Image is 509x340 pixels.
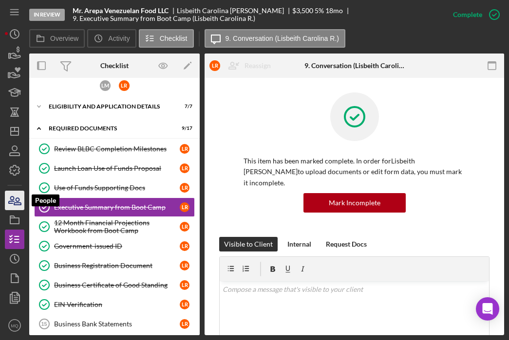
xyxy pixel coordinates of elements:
[54,164,180,172] div: Launch Loan Use of Funds Proposal
[54,301,180,308] div: EIN Verification
[54,242,180,250] div: Government-issued ID
[175,125,192,131] div: 9 / 17
[180,300,189,309] div: L R
[100,80,111,91] div: L M
[180,241,189,251] div: L R
[34,275,195,295] a: Business Certificate of Good StandingLR
[180,144,189,154] div: L R
[304,62,404,70] div: 9. Conversation (Lisbeith Carolina R.)
[54,320,180,328] div: Business Bank Statements
[283,237,316,251] button: Internal
[329,193,380,213] div: Mark Incomplete
[108,35,130,42] label: Activity
[209,60,220,71] div: L R
[245,56,271,75] div: Reassign
[119,80,130,91] div: L R
[49,104,168,109] div: Eligibility and Application Details
[180,163,189,173] div: L R
[180,222,189,232] div: L R
[34,256,195,275] a: Business Registration DocumentLR
[34,295,195,314] a: EIN VerificationLR
[292,6,313,15] span: $3,500
[5,316,24,335] button: MQ
[476,297,499,321] div: Open Intercom Messenger
[54,203,180,211] div: Executive Summary from Boot Camp
[54,262,180,269] div: Business Registration Document
[54,281,180,289] div: Business Certificate of Good Standing
[226,35,339,42] label: 9. Conversation (Lisbeith Carolina R.)
[11,323,18,328] text: MQ
[453,5,482,24] div: Complete
[180,280,189,290] div: L R
[177,7,292,15] div: Lisbeith Carolina [PERSON_NAME]
[54,184,180,192] div: Use of Funds Supporting Docs
[54,219,180,234] div: 12 Month Financial Projections Workbook from Boot Camp
[139,29,194,48] button: Checklist
[34,139,195,159] a: Review BLBC Completion MilestonesLR
[87,29,136,48] button: Activity
[175,104,192,109] div: 7 / 7
[160,35,188,42] label: Checklist
[50,35,78,42] label: Overview
[180,319,189,329] div: L R
[180,202,189,212] div: L R
[180,261,189,270] div: L R
[54,145,180,153] div: Review BLBC Completion Milestones
[41,321,47,327] tspan: 15
[49,125,168,131] div: Required Documents
[325,7,343,15] div: 18 mo
[205,56,281,75] button: LRReassign
[205,29,345,48] button: 9. Conversation (Lisbeith Carolina R.)
[34,236,195,256] a: Government-issued IDLR
[34,197,195,217] a: Executive Summary from Boot CampLR
[29,9,65,21] div: In Review
[34,159,195,178] a: Launch Loan Use of Funds ProposalLR
[34,314,195,334] a: 15Business Bank StatementsLR
[73,7,169,15] b: Mr. Arepa Venezuelan Food LLC
[443,5,504,24] button: Complete
[180,183,189,193] div: L R
[244,156,465,188] p: This item has been marked complete. In order for Lisbeith [PERSON_NAME] to upload documents or ed...
[315,7,324,15] div: 5 %
[100,62,129,70] div: Checklist
[34,178,195,197] a: Use of Funds Supporting DocsLR
[224,237,273,251] div: Visible to Client
[219,237,278,251] button: Visible to Client
[29,29,85,48] button: Overview
[73,15,255,22] div: 9. Executive Summary from Boot Camp (Lisbeith Carolina R.)
[303,193,406,213] button: Mark Incomplete
[287,237,311,251] div: Internal
[326,237,367,251] div: Request Docs
[321,237,372,251] button: Request Docs
[34,217,195,236] a: 12 Month Financial Projections Workbook from Boot CampLR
